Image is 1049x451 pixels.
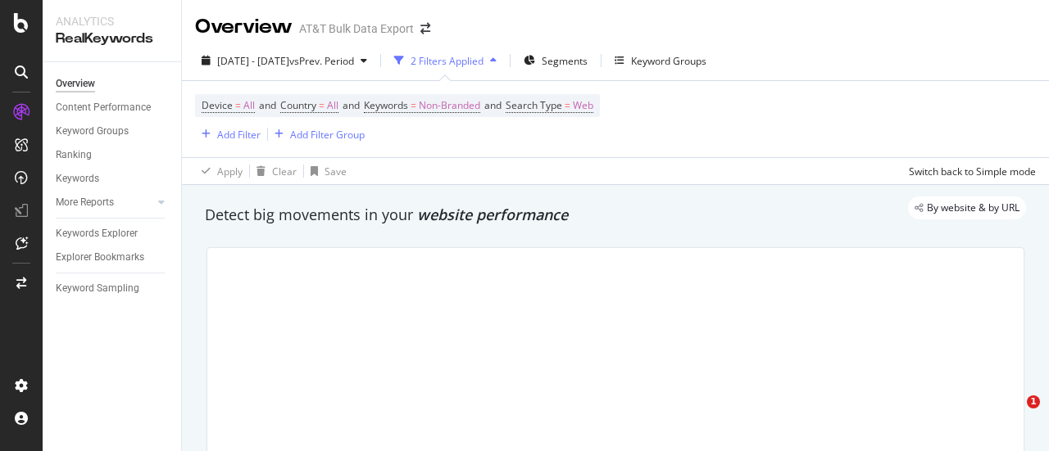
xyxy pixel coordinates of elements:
a: Explorer Bookmarks [56,249,170,266]
div: Keyword Groups [631,54,706,68]
iframe: Intercom live chat [993,395,1033,435]
div: More Reports [56,194,114,211]
div: Content Performance [56,99,151,116]
div: Keywords Explorer [56,225,138,242]
div: Keyword Sampling [56,280,139,297]
a: Keyword Groups [56,123,170,140]
span: Search Type [506,98,562,112]
div: Keyword Groups [56,123,129,140]
span: vs Prev. Period [289,54,354,68]
div: AT&T Bulk Data Export [299,20,414,37]
button: Switch back to Simple mode [902,158,1036,184]
button: Clear [250,158,297,184]
span: Keywords [364,98,408,112]
span: Non-Branded [419,94,480,117]
span: All [243,94,255,117]
div: Save [325,165,347,178]
button: Add Filter [195,124,261,144]
div: Add Filter [217,128,261,142]
span: Segments [542,54,588,68]
span: [DATE] - [DATE] [217,54,289,68]
a: Content Performance [56,99,170,116]
span: and [484,98,502,112]
a: Keyword Sampling [56,280,170,297]
div: RealKeywords [56,29,168,48]
a: Overview [56,75,170,92]
button: Save [304,158,347,184]
span: = [235,98,241,112]
button: [DATE] - [DATE]vsPrev. Period [195,47,374,74]
div: Explorer Bookmarks [56,249,144,266]
span: Device [202,98,233,112]
span: Country [280,98,316,112]
div: Clear [272,165,297,178]
span: = [319,98,325,112]
span: = [565,98,570,112]
button: Add Filter Group [268,124,365,144]
button: Segments [517,47,594,74]
span: = [411,98,416,112]
button: Keyword Groups [608,47,713,74]
a: Keywords [56,170,170,187]
a: Keywords Explorer [56,225,170,242]
span: By website & by URL [927,203,1019,213]
div: 2 Filters Applied [411,54,484,68]
a: Ranking [56,147,170,164]
span: Web [573,94,593,117]
span: All [327,94,338,117]
span: and [259,98,276,112]
div: Switch back to Simple mode [909,165,1036,178]
a: More Reports [56,194,153,211]
div: Keywords [56,170,99,187]
div: Ranking [56,147,92,164]
button: 2 Filters Applied [388,47,503,74]
button: Apply [195,158,243,184]
div: Apply [217,165,243,178]
span: 1 [1027,395,1040,408]
div: Analytics [56,13,168,29]
div: Overview [195,13,293,41]
div: arrow-right-arrow-left [420,23,430,34]
span: and [343,98,360,112]
div: Overview [56,75,95,92]
div: legacy label [908,196,1026,219]
div: Add Filter Group [290,128,365,142]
